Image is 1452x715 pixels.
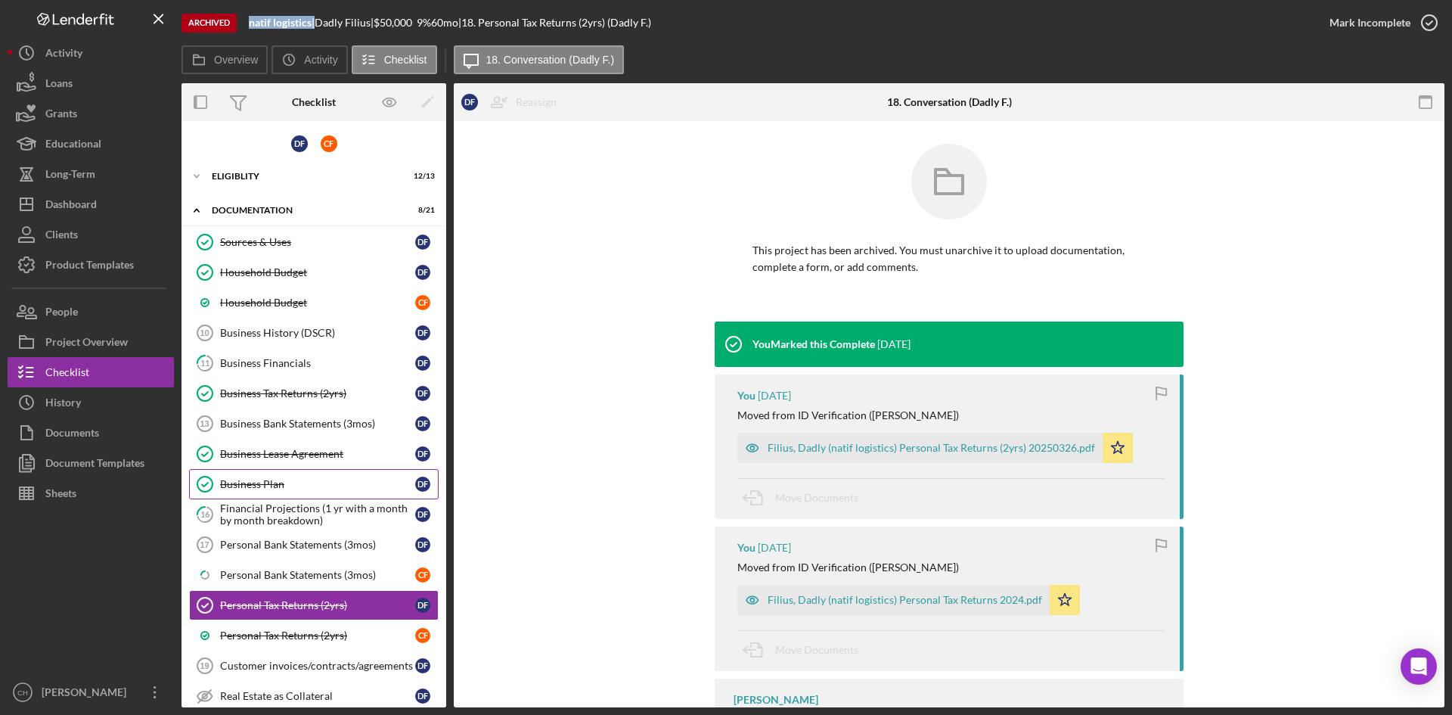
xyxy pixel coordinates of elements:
[45,387,81,421] div: History
[758,542,791,554] time: 2025-03-26 18:55
[315,17,374,29] div: Dadly Filius |
[181,14,237,33] div: Archived
[458,17,651,29] div: | 18. Personal Tax Returns (2yrs) (Dadly F.)
[8,327,174,357] a: Project Overview
[212,172,397,181] div: Eligiblity
[8,68,174,98] button: Loans
[189,560,439,590] a: Personal Bank Statements (3mos)CF
[415,598,430,613] div: D F
[768,442,1095,454] div: Filius, Dadly (natif logistics) Personal Tax Returns (2yrs) 20250326.pdf
[249,16,312,29] b: natif logistics
[415,295,430,310] div: C F
[454,87,572,117] button: DFReassign
[189,681,439,711] a: Real Estate as CollateralDF
[8,189,174,219] button: Dashboard
[189,439,439,469] a: Business Lease AgreementDF
[415,265,430,280] div: D F
[8,357,174,387] button: Checklist
[200,540,209,549] tspan: 17
[271,45,347,74] button: Activity
[220,448,415,460] div: Business Lease Agreement
[189,651,439,681] a: 19Customer invoices/contracts/agreementsDF
[352,45,437,74] button: Checklist
[189,409,439,439] a: 13Business Bank Statements (3mos)DF
[486,54,615,66] label: 18. Conversation (Dadly F.)
[45,418,99,452] div: Documents
[1329,8,1410,38] div: Mark Incomplete
[737,433,1133,463] button: Filius, Dadly (natif logistics) Personal Tax Returns (2yrs) 20250326.pdf
[220,660,415,672] div: Customer invoices/contracts/agreements
[189,530,439,560] a: 17Personal Bank Statements (3mos)DF
[1401,648,1437,685] div: Open Intercom Messenger
[415,689,430,704] div: D F
[1314,8,1444,38] button: Mark Incomplete
[45,38,82,72] div: Activity
[374,16,412,29] span: $50,000
[737,390,755,402] div: You
[220,387,415,399] div: Business Tax Returns (2yrs)
[415,628,430,643] div: C F
[8,38,174,68] button: Activity
[8,250,174,280] button: Product Templates
[220,297,415,309] div: Household Budget
[45,478,76,512] div: Sheets
[887,96,1012,108] div: 18. Conversation (Dadly F.)
[200,661,209,670] tspan: 19
[737,409,959,421] div: Moved from ID Verification ([PERSON_NAME])
[775,491,858,504] span: Move Documents
[45,189,97,223] div: Dashboard
[189,227,439,257] a: Sources & UsesDF
[8,418,174,448] button: Documents
[415,235,430,250] div: D F
[220,599,415,611] div: Personal Tax Returns (2yrs)
[417,17,431,29] div: 9 %
[189,288,439,318] a: Household BudgetCF
[8,478,174,508] button: Sheets
[431,17,458,29] div: 60 mo
[220,690,415,702] div: Real Estate as Collateral
[408,206,435,215] div: 8 / 21
[8,387,174,418] button: History
[8,448,174,478] button: Document Templates
[200,328,209,337] tspan: 10
[220,539,415,551] div: Personal Bank Statements (3mos)
[45,129,101,163] div: Educational
[291,135,308,152] div: D F
[8,297,174,327] button: People
[8,219,174,250] button: Clients
[220,418,415,430] div: Business Bank Statements (3mos)
[737,542,755,554] div: You
[181,45,268,74] button: Overview
[45,250,134,284] div: Product Templates
[321,135,337,152] div: C F
[189,590,439,620] a: Personal Tax Returns (2yrs)DF
[45,327,128,361] div: Project Overview
[17,689,28,697] text: CH
[220,327,415,339] div: Business History (DSCR)
[415,386,430,401] div: D F
[775,643,858,656] span: Move Documents
[189,257,439,288] a: Household BudgetDF
[8,159,174,189] button: Long-Term
[384,54,427,66] label: Checklist
[768,594,1042,606] div: Filius, Dadly (natif logistics) Personal Tax Returns 2024.pdf
[189,499,439,530] a: 16Financial Projections (1 yr with a month by month breakdown)DF
[292,96,336,108] div: Checklist
[415,537,430,552] div: D F
[189,318,439,348] a: 10Business History (DSCR)DF
[45,68,73,102] div: Loans
[454,45,625,74] button: 18. Conversation (Dadly F.)
[200,358,209,368] tspan: 11
[212,206,397,215] div: Documentation
[189,620,439,651] a: Personal Tax Returns (2yrs)CF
